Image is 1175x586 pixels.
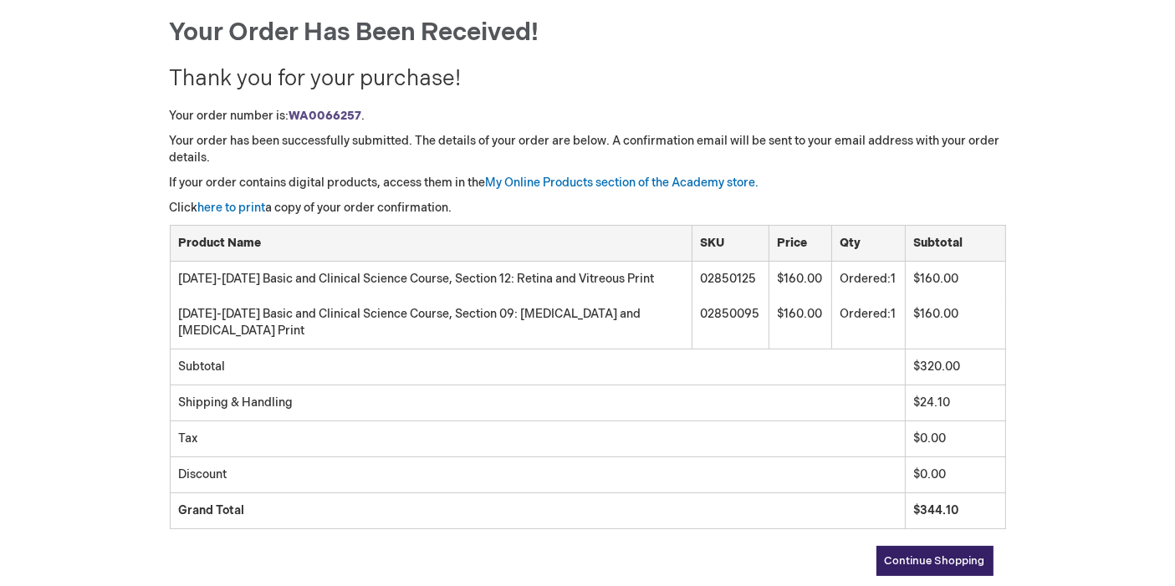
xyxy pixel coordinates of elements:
td: 1 [831,297,905,349]
th: Subtotal [905,226,1005,262]
td: [DATE]-[DATE] Basic and Clinical Science Course, Section 09: [MEDICAL_DATA] and [MEDICAL_DATA] Print [170,297,692,349]
span: Continue Shopping [885,554,985,568]
a: here to print [198,201,266,215]
td: $344.10 [905,493,1005,529]
th: Product Name [170,226,692,262]
a: WA0066257 [289,109,362,123]
th: Qty [831,226,905,262]
td: $160.00 [905,262,1005,297]
p: If your order contains digital products, access them in the [170,175,1006,191]
td: $160.00 [769,262,831,297]
p: Click a copy of your order confirmation. [170,200,1006,217]
span: Ordered: [840,272,891,286]
h2: Thank you for your purchase! [170,68,1006,92]
a: My Online Products section of the Academy store. [486,176,759,190]
td: 02850125 [692,262,769,297]
span: Ordered: [840,307,891,321]
td: $24.10 [905,385,1005,421]
th: SKU [692,226,769,262]
td: $0.00 [905,457,1005,493]
td: 02850095 [692,297,769,349]
td: Shipping & Handling [170,385,905,421]
td: $160.00 [905,297,1005,349]
td: 1 [831,262,905,297]
td: $160.00 [769,297,831,349]
p: Your order has been successfully submitted. The details of your order are below. A confirmation e... [170,133,1006,166]
td: Tax [170,421,905,457]
span: Your order has been received! [170,18,539,48]
td: Grand Total [170,493,905,529]
td: Discount [170,457,905,493]
th: Price [769,226,831,262]
td: $0.00 [905,421,1005,457]
td: Subtotal [170,349,905,385]
td: [DATE]-[DATE] Basic and Clinical Science Course, Section 12: Retina and Vitreous Print [170,262,692,297]
a: Continue Shopping [876,546,994,576]
td: $320.00 [905,349,1005,385]
p: Your order number is: . [170,108,1006,125]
